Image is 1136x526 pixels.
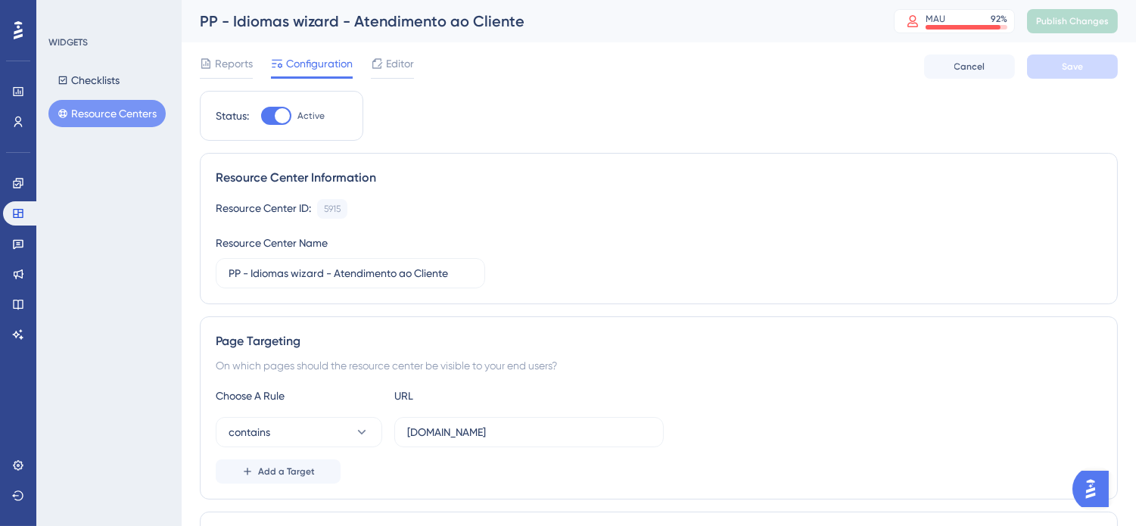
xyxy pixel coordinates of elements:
[1036,15,1109,27] span: Publish Changes
[216,332,1102,350] div: Page Targeting
[386,54,414,73] span: Editor
[216,234,328,252] div: Resource Center Name
[258,465,315,478] span: Add a Target
[1027,9,1118,33] button: Publish Changes
[1027,54,1118,79] button: Save
[1072,466,1118,512] iframe: UserGuiding AI Assistant Launcher
[229,423,270,441] span: contains
[991,13,1007,25] div: 92 %
[216,417,382,447] button: contains
[48,100,166,127] button: Resource Centers
[216,459,341,484] button: Add a Target
[286,54,353,73] span: Configuration
[216,387,382,405] div: Choose A Rule
[1062,61,1083,73] span: Save
[48,36,88,48] div: WIDGETS
[48,67,129,94] button: Checklists
[216,199,311,219] div: Resource Center ID:
[297,110,325,122] span: Active
[216,107,249,125] div: Status:
[216,169,1102,187] div: Resource Center Information
[215,54,253,73] span: Reports
[324,203,341,215] div: 5915
[926,13,945,25] div: MAU
[200,11,856,32] div: PP - Idiomas wizard - Atendimento ao Cliente
[407,424,651,440] input: yourwebsite.com/path
[954,61,985,73] span: Cancel
[229,265,472,282] input: Type your Resource Center name
[216,356,1102,375] div: On which pages should the resource center be visible to your end users?
[394,387,561,405] div: URL
[924,54,1015,79] button: Cancel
